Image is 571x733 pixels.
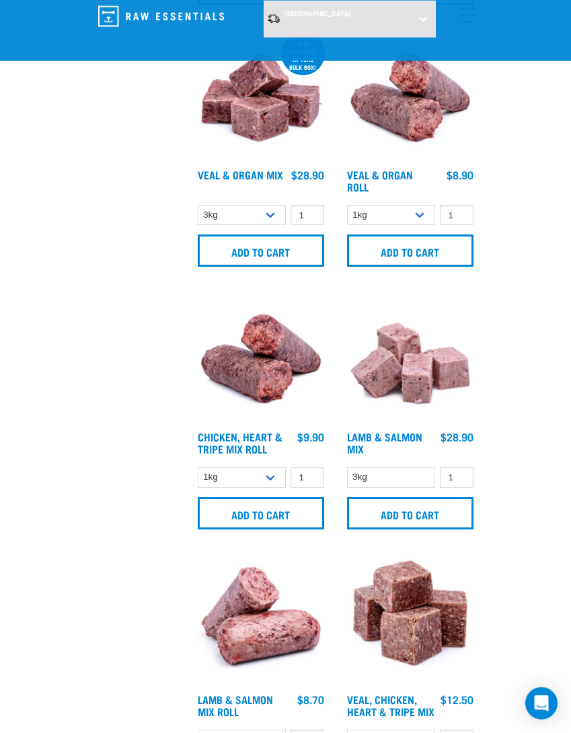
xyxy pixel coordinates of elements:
a: Veal & Organ Mix [198,171,283,177]
a: Veal, Chicken, Heart & Tripe Mix [347,696,434,714]
div: $8.90 [447,169,473,181]
img: Raw Essentials Logo [98,6,224,27]
a: Chicken, Heart & Tripe Mix Roll [198,433,282,451]
input: 1 [291,205,324,226]
input: 1 [440,467,473,488]
div: $28.90 [441,431,473,443]
img: Chicken Heart Tripe Roll 01 [194,291,328,424]
img: 1029 Lamb Salmon Mix 01 [344,291,477,424]
div: Open Intercom Messenger [525,687,558,720]
input: Add to cart [347,497,473,529]
a: Veal & Organ Roll [347,171,413,189]
input: Add to cart [198,234,324,267]
input: 1 [440,205,473,226]
div: $28.90 [291,169,324,181]
img: Veal Organ Mix Roll 01 [344,29,477,162]
div: $12.50 [441,693,473,705]
input: 1 [291,467,324,488]
img: van-moving.png [267,13,280,24]
span: [GEOGRAPHIC_DATA] [284,10,351,17]
img: 1158 Veal Organ Mix 01 [194,29,328,162]
a: Lamb & Salmon Mix Roll [198,696,273,714]
img: Veal Chicken Heart Tripe Mix 01 [344,554,477,687]
div: $8.70 [297,693,324,705]
div: $9.90 [297,431,324,443]
a: Lamb & Salmon Mix [347,433,422,451]
input: Add to cart [347,234,473,267]
input: Add to cart [198,497,324,529]
img: 1261 Lamb Salmon Roll 01 [194,554,328,687]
